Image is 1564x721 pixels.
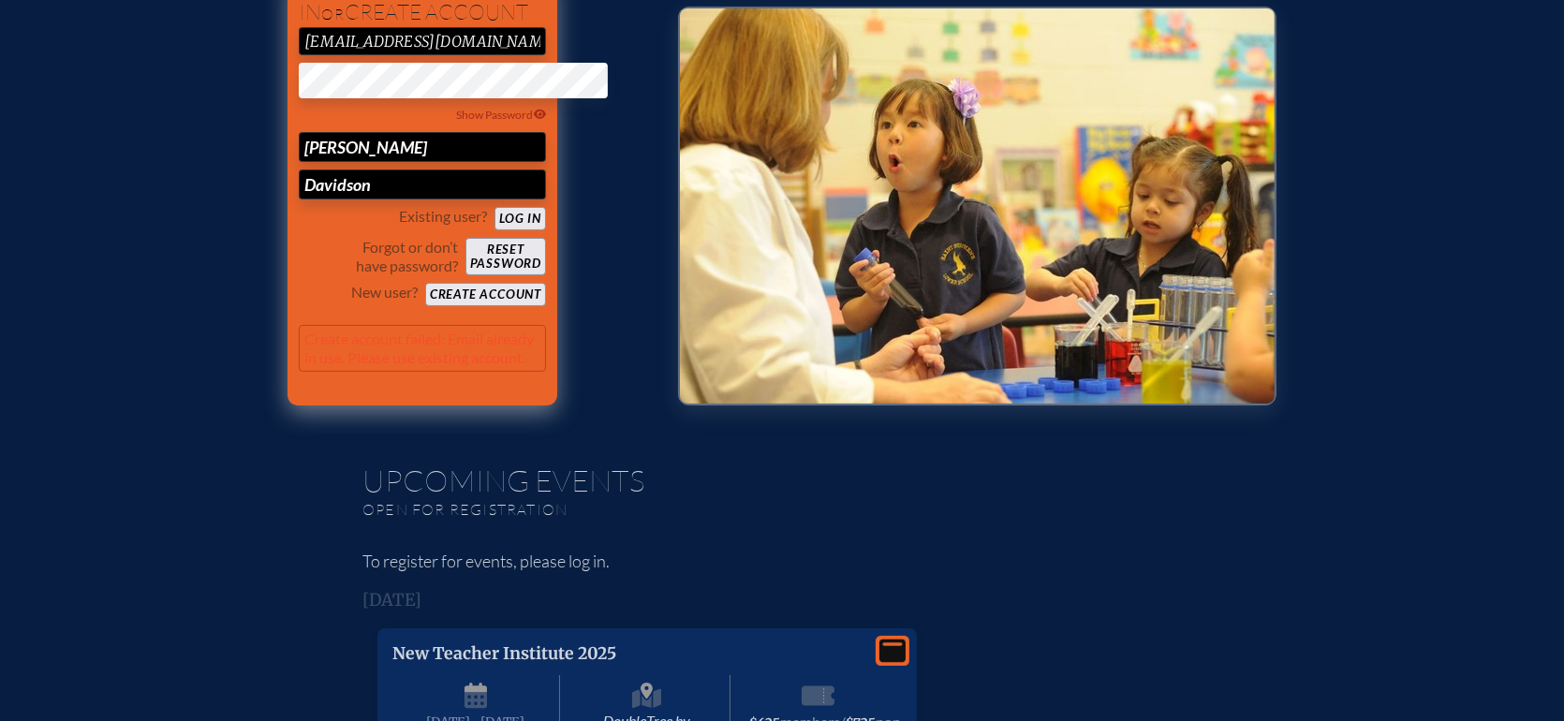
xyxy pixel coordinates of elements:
p: Forgot or don’t have password? [299,238,458,275]
h3: [DATE] [362,591,1202,610]
button: Resetpassword [465,238,546,275]
p: To register for events, please log in. [362,549,1202,574]
img: Events [680,8,1275,404]
button: Log in [494,207,546,230]
h1: Upcoming Events [362,465,1202,495]
span: Show Password [457,108,547,122]
p: Create account failed: Email already in use. Please use existing account. [299,325,546,372]
input: Last Name [299,169,546,199]
p: Existing user? [399,207,487,226]
p: New user? [351,283,418,302]
p: Open for registration [362,500,857,519]
span: or [321,5,345,23]
p: New Teacher Institute 2025 [392,643,864,664]
input: Email [299,27,546,55]
button: Create account [425,283,546,306]
input: First Name [299,132,546,162]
